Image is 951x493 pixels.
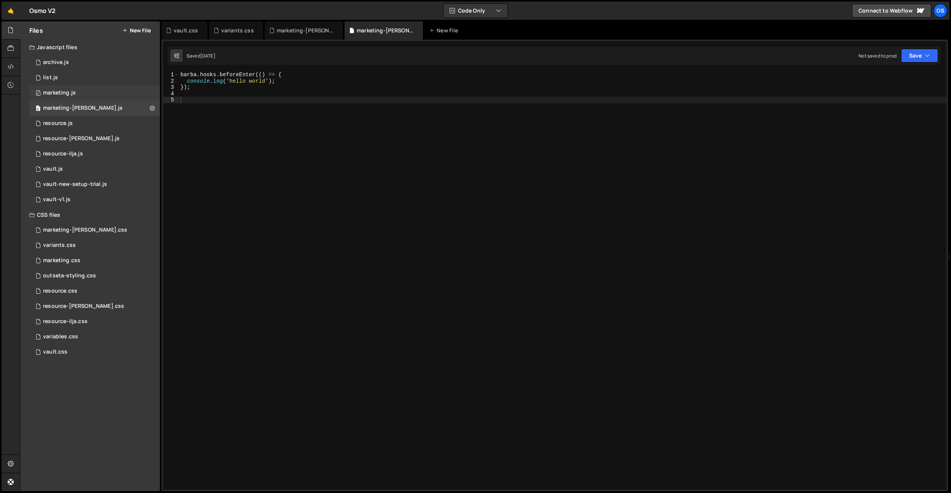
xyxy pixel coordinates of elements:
[43,59,69,66] div: archive.js
[29,55,160,70] div: 16596/46210.js
[29,162,160,177] div: 16596/45133.js
[852,4,931,18] a: Connect to Webflow
[29,238,160,253] div: 16596/45511.css
[29,70,160,85] div: 16596/45151.js
[277,27,334,34] div: marketing-[PERSON_NAME].css
[29,177,160,192] div: 16596/45152.js
[43,303,124,310] div: resource-[PERSON_NAME].css
[163,97,179,103] div: 5
[29,146,160,162] div: 16596/46195.js
[43,120,73,127] div: resource.js
[29,85,160,101] div: 16596/45422.js
[43,74,58,81] div: list.js
[43,227,127,234] div: marketing-[PERSON_NAME].css
[163,84,179,91] div: 3
[357,27,414,34] div: marketing-[PERSON_NAME].js
[43,288,77,295] div: resource.css
[163,78,179,85] div: 2
[43,150,83,157] div: resource-ilja.js
[29,6,56,15] div: Osmo V2
[163,91,179,97] div: 4
[43,135,120,142] div: resource-[PERSON_NAME].js
[187,53,215,59] div: Saved
[29,192,160,207] div: 16596/45132.js
[858,53,897,59] div: Not saved to prod
[29,299,160,314] div: 16596/46196.css
[29,26,43,35] h2: Files
[43,318,88,325] div: resource-ilja.css
[29,131,160,146] div: 16596/46194.js
[43,257,80,264] div: marketing.css
[43,196,70,203] div: vault-v1.js
[901,49,938,62] button: Save
[43,272,96,279] div: outseta-styling.css
[29,222,160,238] div: 16596/46284.css
[444,4,507,18] button: Code Only
[36,91,40,97] span: 0
[200,53,215,59] div: [DATE]
[20,40,160,55] div: Javascript files
[174,27,198,34] div: vault.css
[2,2,20,20] a: 🤙
[43,90,76,96] div: marketing.js
[43,105,123,112] div: marketing-[PERSON_NAME].js
[933,4,947,18] a: Os
[43,333,78,340] div: variables.css
[29,344,160,360] div: 16596/45153.css
[29,116,160,131] div: 16596/46183.js
[20,207,160,222] div: CSS files
[29,314,160,329] div: 16596/46198.css
[29,329,160,344] div: 16596/45154.css
[43,181,107,188] div: vault-new-setup-trial.js
[43,242,76,249] div: variants.css
[29,283,160,299] div: 16596/46199.css
[29,253,160,268] div: 16596/45446.css
[43,349,67,355] div: vault.css
[122,27,151,34] button: New File
[163,72,179,78] div: 1
[429,27,461,34] div: New File
[36,106,40,112] span: 0
[29,101,160,116] div: 16596/45424.js
[221,27,254,34] div: variants.css
[43,166,63,173] div: vault.js
[29,268,160,283] div: 16596/45156.css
